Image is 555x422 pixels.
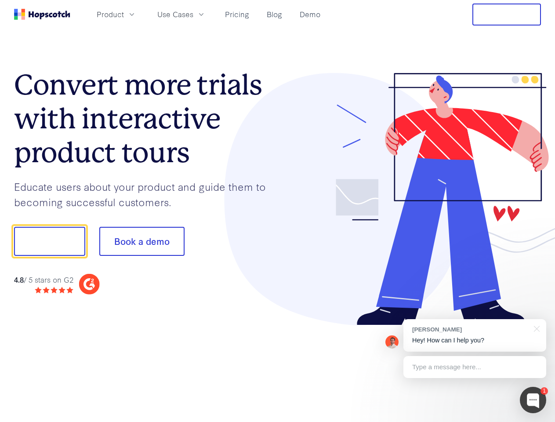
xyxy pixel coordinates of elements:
span: Use Cases [157,9,193,20]
button: Show me! [14,227,85,256]
p: Educate users about your product and guide them to becoming successful customers. [14,179,278,209]
div: 1 [540,387,548,395]
span: Product [97,9,124,20]
a: Demo [296,7,324,22]
button: Use Cases [152,7,211,22]
strong: 4.8 [14,274,24,284]
h1: Convert more trials with interactive product tours [14,68,278,169]
button: Book a demo [99,227,185,256]
a: Pricing [221,7,253,22]
div: Type a message here... [403,356,546,378]
p: Hey! How can I help you? [412,336,537,345]
div: / 5 stars on G2 [14,274,73,285]
div: [PERSON_NAME] [412,325,529,334]
a: Blog [263,7,286,22]
button: Free Trial [472,4,541,25]
img: Mark Spera [385,335,399,349]
button: Product [91,7,141,22]
a: Home [14,9,70,20]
